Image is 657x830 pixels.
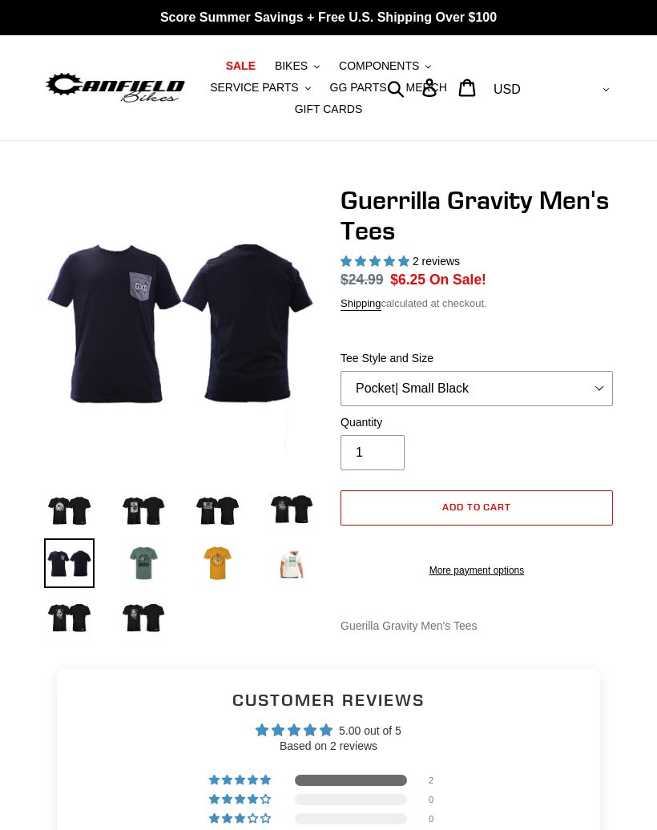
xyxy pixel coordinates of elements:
h2: Customer Reviews [70,688,587,711]
span: 2 reviews [413,255,460,268]
span: On Sale! [429,269,486,290]
img: Load image into Gallery viewer, Guerrilla Gravity Men&#39;s Tees [192,538,243,589]
div: Average rating is 5.00 stars [70,721,587,739]
span: SERVICE PARTS [210,81,298,95]
img: Load image into Gallery viewer, Guerrilla Gravity Men&#39;s Tees [192,483,243,534]
span: GIFT CARDS [295,103,363,116]
div: calculated at checkout. [341,296,613,312]
span: $6.25 [390,272,425,288]
img: Load image into Gallery viewer, Guerrilla Gravity Men&#39;s Tees [119,483,169,534]
img: Load image into Gallery viewer, Guerrilla Gravity Men&#39;s Tees [267,483,317,534]
span: COMPONENTS [339,59,419,73]
img: Load image into Gallery viewer, Guerrilla Gravity Men&#39;s Tees [44,538,95,589]
span: 5.00 stars [341,255,413,268]
s: $24.99 [341,272,384,288]
label: Tee Style and Size [341,350,613,367]
span: 5.00 out of 5 [339,724,401,737]
a: SALE [218,55,264,77]
a: Shipping [341,297,381,311]
div: 2 [429,775,448,786]
button: SERVICE PARTS [202,77,318,99]
img: Load image into Gallery viewer, Guerrilla Gravity Men&#39;s Tees [267,538,317,589]
img: Guerrilla Gravity Men's Tees [47,188,313,454]
img: Load image into Gallery viewer, Guerrilla Gravity Men&#39;s Tees [44,593,95,643]
a: More payment options [341,563,613,578]
button: COMPONENTS [331,55,439,77]
div: 100% (2) reviews with 5 star rating [209,775,273,786]
div: Guerilla Gravity Men's Tees [341,618,613,635]
a: GG PARTS [322,77,395,99]
h1: Guerrilla Gravity Men's Tees [341,185,613,247]
label: Quantity [341,414,613,431]
span: GG PARTS [330,81,387,95]
span: SALE [226,59,256,73]
button: Add to cart [341,490,613,526]
img: Load image into Gallery viewer, Guerrilla Gravity Men&#39;s Tees [119,538,169,589]
span: BIKES [275,59,308,73]
span: Add to cart [442,501,512,513]
img: Load image into Gallery viewer, Guerrilla Gravity Men&#39;s Tees [119,593,169,643]
a: GIFT CARDS [287,99,371,120]
div: Based on 2 reviews [70,739,587,755]
img: Canfield Bikes [44,70,187,105]
img: Load image into Gallery viewer, Guerrilla Gravity Men&#39;s Tees [44,483,95,534]
button: BIKES [267,55,328,77]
